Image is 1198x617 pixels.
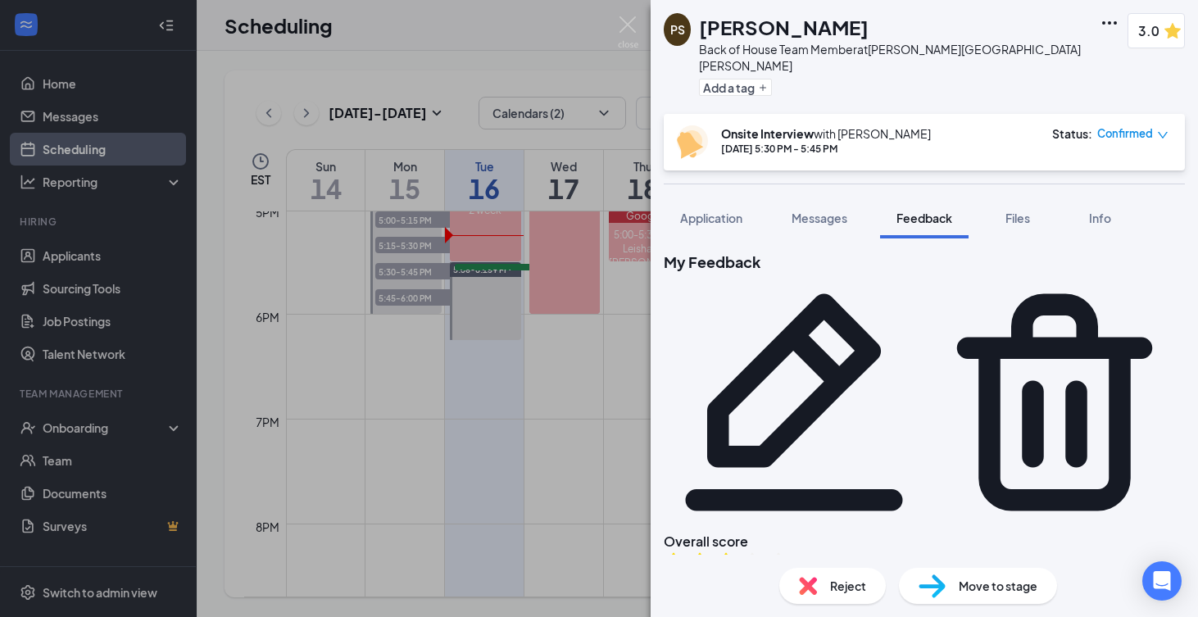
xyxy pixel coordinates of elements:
span: Info [1089,211,1111,225]
div: [DATE] 5:30 PM - 5:45 PM [721,142,931,156]
span: Files [1005,211,1030,225]
span: Application [680,211,742,225]
span: Feedback [896,211,952,225]
h2: My Feedback [664,252,1185,272]
svg: StarBorder [716,551,736,570]
svg: Ellipses [1100,13,1119,33]
div: Status : [1052,125,1092,142]
div: Open Intercom Messenger [1142,561,1182,601]
span: 3.0 [1138,20,1159,41]
div: Back of House Team Member at [PERSON_NAME][GEOGRAPHIC_DATA][PERSON_NAME] [699,41,1091,74]
svg: StarBorder [690,551,710,570]
button: PlusAdd a tag [699,79,772,96]
svg: StarBorder [664,551,683,570]
span: Reject [830,577,866,595]
span: Messages [792,211,847,225]
svg: StarBorder [769,551,788,570]
h3: Overall score [664,533,1185,551]
b: Onsite Interview [721,126,814,141]
div: PS [670,21,685,38]
svg: Plus [758,83,768,93]
svg: StarBorder [742,551,762,570]
span: Confirmed [1097,125,1153,142]
svg: Pencil [664,272,924,533]
span: Move to stage [959,577,1037,595]
h1: [PERSON_NAME] [699,13,869,41]
div: with [PERSON_NAME] [721,125,931,142]
span: down [1157,129,1169,141]
svg: Trash [924,272,1185,533]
